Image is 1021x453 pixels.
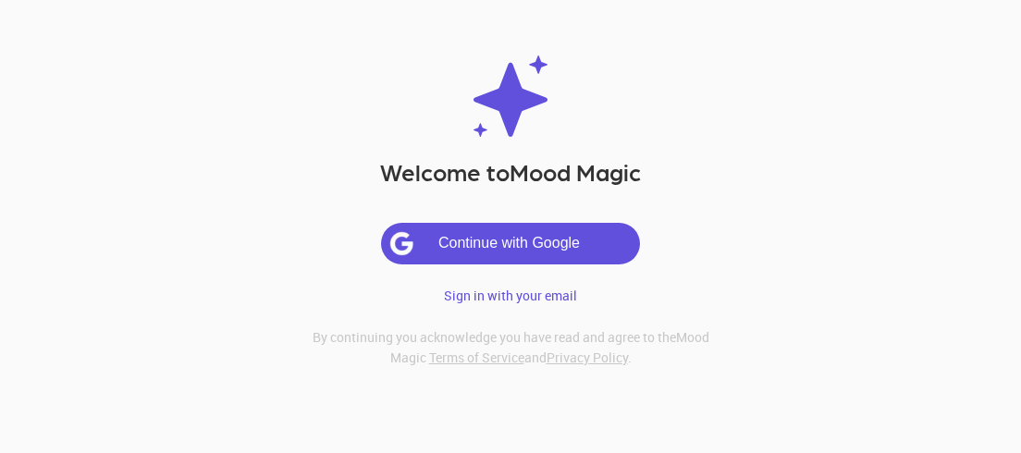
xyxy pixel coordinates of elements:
a: Terms of Service [429,349,524,366]
p: Sign in with your email [444,287,577,305]
h6: By continuing you acknowledge you have read and agree to the Mood Magic and . [289,327,732,368]
a: Privacy Policy [547,349,628,366]
img: google.svg [389,231,438,256]
button: Continue with Google [381,223,640,264]
h1: Welcome to Mood Magic [380,158,641,186]
img: Logo [474,55,547,137]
